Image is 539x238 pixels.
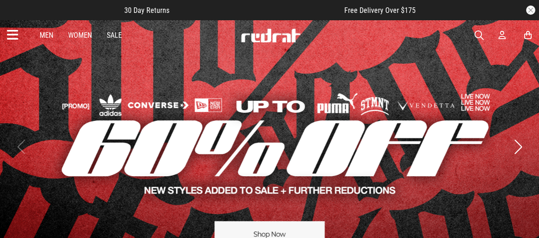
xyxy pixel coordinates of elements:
[240,29,301,42] img: Redrat logo
[512,137,524,157] button: Next slide
[344,6,416,15] span: Free Delivery Over $175
[68,31,92,40] a: Women
[40,31,53,40] a: Men
[107,31,122,40] a: Sale
[15,137,27,157] button: Previous slide
[124,6,169,15] span: 30 Day Returns
[188,6,326,15] iframe: Customer reviews powered by Trustpilot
